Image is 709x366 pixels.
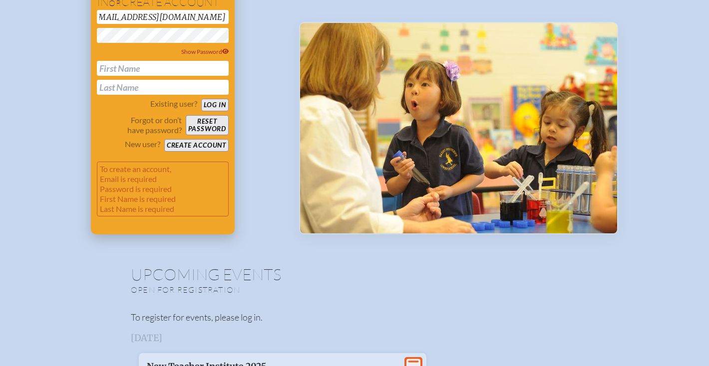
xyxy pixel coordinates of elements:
p: To create an account, Email is required Password is required First Name is required Last Name is ... [97,162,229,216]
button: Resetpassword [186,115,229,135]
span: Show Password [181,48,229,55]
button: Log in [201,99,229,111]
p: Forgot or don’t have password? [97,115,182,135]
button: Create account [164,139,229,152]
p: Existing user? [150,99,197,109]
input: First Name [97,61,229,76]
h1: Upcoming Events [131,266,578,282]
h3: [DATE] [131,333,578,343]
input: Email [97,10,229,24]
img: Events [300,23,617,233]
input: Last Name [97,80,229,95]
p: To register for events, please log in. [131,311,578,324]
p: New user? [125,139,160,149]
p: Open for registration [131,285,394,295]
